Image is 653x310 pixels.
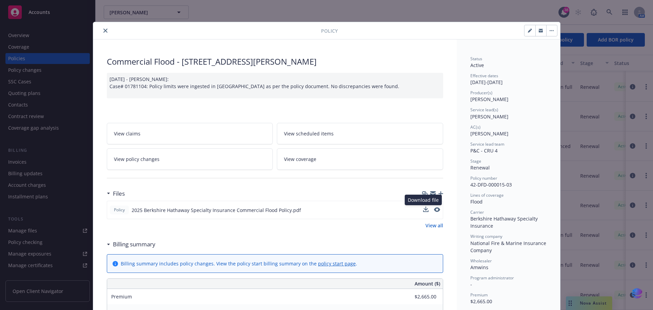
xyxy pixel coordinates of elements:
[470,124,481,130] span: AC(s)
[470,192,504,198] span: Lines of coverage
[113,189,125,198] h3: Files
[113,207,126,213] span: Policy
[434,207,440,212] button: preview file
[470,141,504,147] span: Service lead team
[470,240,548,254] span: National Fire & Marine Insurance Company
[470,275,514,281] span: Program administrator
[470,147,498,154] span: P&C - CRU 4
[434,207,440,214] button: preview file
[107,73,443,98] div: [DATE] - [PERSON_NAME]: Case# 01781104: Policy limits were ingested in [GEOGRAPHIC_DATA] as per t...
[470,198,547,205] div: Flood
[111,293,132,300] span: Premium
[101,27,110,35] button: close
[107,240,155,249] div: Billing summary
[132,207,301,214] span: 2025 Berkshire Hathaway Specialty Insurance Commercial Flood Policy.pdf
[470,113,508,120] span: [PERSON_NAME]
[470,233,502,239] span: Writing company
[631,287,643,300] img: svg+xml;base64,PHN2ZyB3aWR0aD0iMzQiIGhlaWdodD0iMzQiIHZpZXdCb3g9IjAgMCAzNCAzNCIgZmlsbD0ibm9uZSIgeG...
[470,73,547,86] div: [DATE] - [DATE]
[114,156,160,163] span: View policy changes
[470,175,497,181] span: Policy number
[470,56,482,62] span: Status
[470,90,492,96] span: Producer(s)
[470,292,488,298] span: Premium
[470,130,508,137] span: [PERSON_NAME]
[107,123,273,144] a: View claims
[321,27,338,34] span: Policy
[284,156,316,163] span: View coverage
[114,130,140,137] span: View claims
[423,207,429,214] button: download file
[107,148,273,170] a: View policy changes
[470,215,539,229] span: Berkshire Hathaway Specialty Insurance
[470,258,492,264] span: Wholesaler
[415,280,440,287] span: Amount ($)
[470,264,488,271] span: Amwins
[396,292,440,302] input: 0.00
[284,130,334,137] span: View scheduled items
[277,148,443,170] a: View coverage
[107,56,443,67] div: Commercial Flood - [STREET_ADDRESS][PERSON_NAME]
[470,181,512,188] span: 42-DFD-000015-03
[470,209,484,215] span: Carrier
[470,164,490,171] span: Renewal
[470,281,472,288] span: -
[470,73,498,79] span: Effective dates
[470,158,481,164] span: Stage
[277,123,443,144] a: View scheduled items
[425,222,443,229] a: View all
[470,96,508,102] span: [PERSON_NAME]
[113,240,155,249] h3: Billing summary
[423,207,429,212] button: download file
[318,260,356,267] a: policy start page
[107,189,125,198] div: Files
[470,298,492,305] span: $2,665.00
[405,195,442,205] div: Download file
[470,107,498,113] span: Service lead(s)
[470,62,484,68] span: Active
[121,260,357,267] div: Billing summary includes policy changes. View the policy start billing summary on the .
